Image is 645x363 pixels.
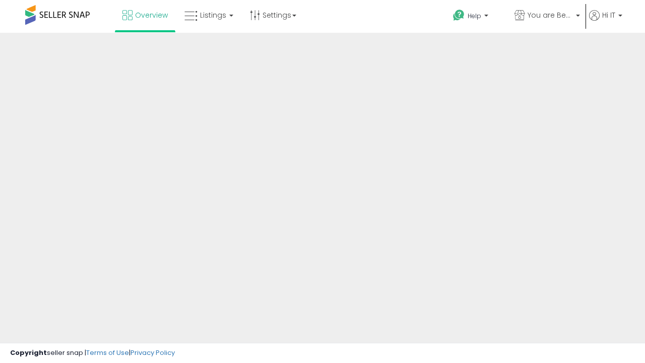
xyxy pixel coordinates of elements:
a: Help [445,2,505,33]
a: Privacy Policy [131,348,175,357]
span: Overview [135,10,168,20]
strong: Copyright [10,348,47,357]
a: Terms of Use [86,348,129,357]
div: seller snap | | [10,348,175,358]
a: Hi IT [589,10,622,33]
i: Get Help [453,9,465,22]
span: You are Beautiful ([GEOGRAPHIC_DATA]) [528,10,573,20]
span: Help [468,12,481,20]
span: Hi IT [602,10,615,20]
span: Listings [200,10,226,20]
